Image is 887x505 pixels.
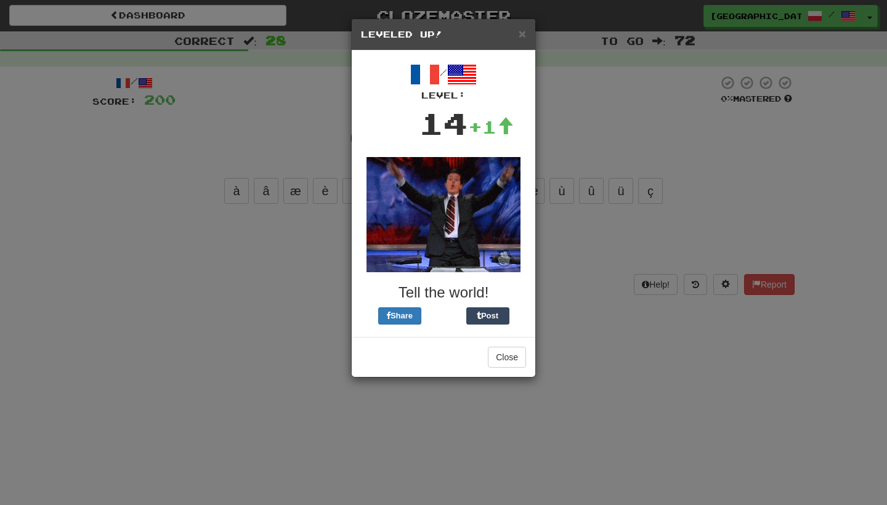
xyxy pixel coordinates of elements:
[367,157,520,272] img: colbert-2-be1bfdc20e1ad268952deef278b8706a84000d88b3e313df47e9efb4a1bfc052.gif
[361,60,526,102] div: /
[378,307,421,325] button: Share
[361,89,526,102] div: Level:
[421,307,466,325] iframe: X Post Button
[519,26,526,41] span: ×
[468,115,514,139] div: +1
[419,102,468,145] div: 14
[488,347,526,368] button: Close
[361,28,526,41] h5: Leveled Up!
[361,285,526,301] h3: Tell the world!
[519,27,526,40] button: Close
[466,307,509,325] button: Post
